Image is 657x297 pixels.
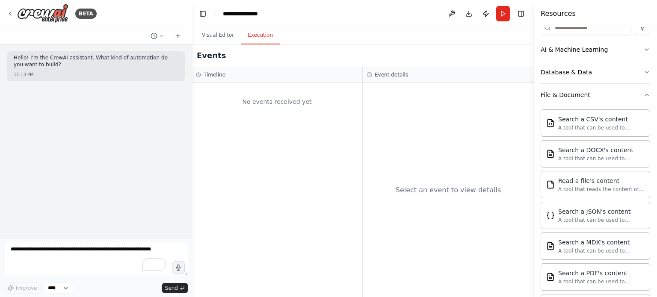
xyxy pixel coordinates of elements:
[558,269,645,277] div: Search a PDF's content
[558,124,645,131] div: A tool that can be used to semantic search a query from a CSV's content.
[147,31,168,41] button: Switch to previous chat
[541,38,650,61] button: AI & Machine Learning
[546,180,555,189] img: FileReadTool
[541,84,650,106] button: File & Document
[541,91,590,99] div: File & Document
[558,176,645,185] div: Read a file's content
[546,211,555,220] img: JSONSearchTool
[165,285,178,291] span: Send
[75,9,97,19] div: BETA
[241,26,280,44] button: Execution
[171,31,185,41] button: Start a new chat
[546,242,555,250] img: MDXSearchTool
[172,261,185,274] button: Click to speak your automation idea
[541,61,650,83] button: Database & Data
[515,8,527,20] button: Hide right sidebar
[17,4,68,23] img: Logo
[195,26,241,44] button: Visual Editor
[541,68,592,76] div: Database & Data
[546,150,555,158] img: DOCXSearchTool
[546,273,555,281] img: PDFSearchTool
[541,45,608,54] div: AI & Machine Learning
[396,185,501,195] div: Select an event to view details
[558,186,645,193] div: A tool that reads the content of a file. To use this tool, provide a 'file_path' parameter with t...
[3,282,41,294] button: Improve
[558,217,645,223] div: A tool that can be used to semantic search a query from a JSON's content.
[196,87,358,116] div: No events received yet
[558,115,645,124] div: Search a CSV's content
[375,71,408,78] h3: Event details
[197,8,209,20] button: Hide left sidebar
[223,9,266,18] nav: breadcrumb
[546,119,555,127] img: CSVSearchTool
[16,285,37,291] span: Improve
[14,71,178,78] div: 11:13 PM
[3,242,188,276] textarea: To enrich screen reader interactions, please activate Accessibility in Grammarly extension settings
[541,9,576,19] h4: Resources
[558,238,645,247] div: Search a MDX's content
[197,50,226,62] h2: Events
[162,283,188,293] button: Send
[558,146,645,154] div: Search a DOCX's content
[204,71,225,78] h3: Timeline
[14,55,178,68] p: Hello! I'm the CrewAI assistant. What kind of automation do you want to build?
[558,278,645,285] div: A tool that can be used to semantic search a query from a PDF's content.
[558,207,645,216] div: Search a JSON's content
[558,247,645,254] div: A tool that can be used to semantic search a query from a MDX's content.
[558,155,645,162] div: A tool that can be used to semantic search a query from a DOCX's content.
